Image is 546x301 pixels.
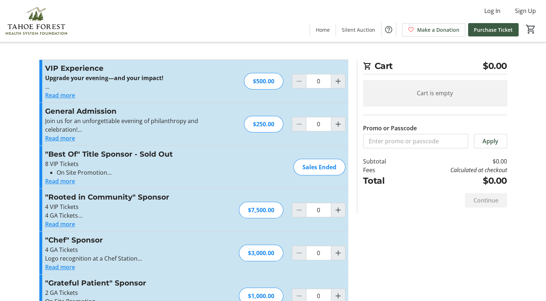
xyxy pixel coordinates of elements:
button: Read more [45,134,75,143]
label: Promo or Passcode [363,124,417,132]
td: $0.00 [405,157,507,166]
div: Cart is empty [363,80,507,106]
td: Subtotal [363,157,405,166]
input: Enter promo or passcode [363,134,468,148]
div: Sales Ended [293,159,345,175]
p: Logo recognition at a Chef Station [45,254,203,263]
button: Apply [474,134,507,148]
div: $250.00 [244,116,283,132]
p: 4 GA Tickets [45,211,203,220]
a: Home [310,23,336,36]
td: Total [363,174,405,187]
button: Sign Up [509,5,542,17]
button: Increment by one [331,74,345,88]
input: VIP Experience Quantity [306,74,331,88]
button: Read more [45,220,75,228]
div: $3,000.00 [239,245,283,261]
button: Read more [45,177,75,186]
h3: "Rooted in Community" Sponsor [45,192,203,202]
strong: Upgrade your evening—and your impact! [45,74,163,82]
h3: General Admission [45,106,203,117]
span: Sign Up [515,6,536,15]
button: Increment by one [331,117,345,131]
li: On Site Promotion [57,168,203,177]
span: Apply [482,137,498,145]
a: Purchase Ticket [468,23,519,36]
td: $0.00 [405,174,507,187]
h3: "Chef" Sponsor [45,235,203,245]
button: Increment by one [331,246,345,260]
input: "Rooted in Community" Sponsor Quantity [306,203,331,217]
h2: Cart [363,60,507,74]
span: Purchase Ticket [474,26,513,34]
a: Make a Donation [402,23,465,36]
p: 8 VIP Tickets [45,160,203,168]
h3: "Best Of" Title Sponsor - Sold Out [45,149,203,160]
h3: VIP Experience [45,63,203,74]
td: Calculated at checkout [405,166,507,174]
p: 4 GA Tickets [45,245,203,254]
button: Increment by one [331,203,345,217]
span: $0.00 [483,60,507,73]
td: Fees [363,166,405,174]
p: 4 VIP Tickets [45,202,203,211]
span: Silent Auction [342,26,375,34]
p: 2 GA Tickets [45,288,203,297]
div: $7,500.00 [239,202,283,218]
button: Read more [45,91,75,100]
span: Home [316,26,330,34]
button: Help [381,22,396,37]
button: Log In [479,5,506,17]
button: Cart [524,23,537,36]
h3: "Grateful Patient" Sponsor [45,278,203,288]
span: Make a Donation [417,26,459,34]
input: "Chef" Sponsor Quantity [306,246,331,260]
span: Log In [484,6,501,15]
input: General Admission Quantity [306,117,331,131]
div: $500.00 [244,73,283,90]
p: Join us for an unforgettable evening of philanthropy and celebration! [45,117,203,134]
a: Silent Auction [336,23,381,36]
button: Read more [45,263,75,271]
img: Tahoe Forest Health System Foundation's Logo [4,3,69,39]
